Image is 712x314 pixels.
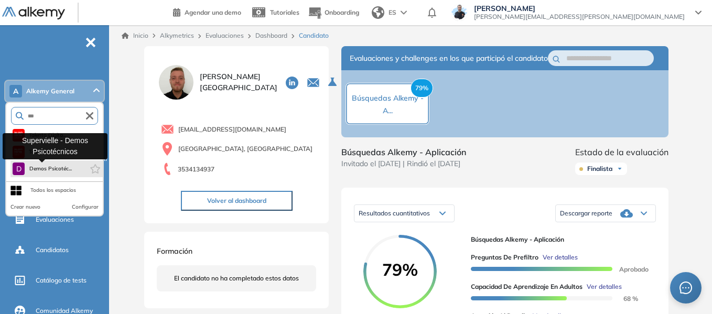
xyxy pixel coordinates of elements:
[157,246,192,256] span: Formación
[587,282,622,291] span: Ver detalles
[474,4,685,13] span: [PERSON_NAME]
[471,253,538,262] span: Preguntas de Prefiltro
[611,265,649,273] span: Aprobado
[411,79,433,98] span: 79%
[122,31,148,40] a: Inicio
[173,5,241,18] a: Agendar una demo
[324,73,343,92] button: Seleccione la evaluación activa
[16,165,21,173] span: D
[36,215,74,224] span: Evaluaciones
[679,281,692,294] span: message
[185,8,241,16] span: Agendar una demo
[308,2,359,24] button: Onboarding
[359,209,430,217] span: Resultados cuantitativos
[174,274,299,283] span: El candidato no ha completado estos datos
[341,158,466,169] span: Invitado el [DATE] | Rindió el [DATE]
[471,282,582,291] span: Capacidad de Aprendizaje en Adultos
[206,31,244,39] a: Evaluaciones
[178,144,312,154] span: [GEOGRAPHIC_DATA], [GEOGRAPHIC_DATA]
[270,8,299,16] span: Tutoriales
[36,276,87,285] span: Catálogo de tests
[178,125,286,134] span: [EMAIL_ADDRESS][DOMAIN_NAME]
[30,186,76,194] div: Todos los espacios
[401,10,407,15] img: arrow
[582,282,622,291] button: Ver detalles
[3,133,107,159] div: Supervielle - Demos Psicotécnicos
[372,6,384,19] img: world
[341,146,466,158] span: Búsquedas Alkemy - Aplicación
[160,31,194,39] span: Alkymetrics
[299,31,329,40] span: Candidato
[363,261,437,278] span: 79%
[389,8,396,17] span: ES
[26,87,74,95] span: Alkemy General
[543,253,578,262] span: Ver detalles
[350,53,548,64] span: Evaluaciones y challenges en los que participó el candidato
[200,71,277,93] span: [PERSON_NAME] [GEOGRAPHIC_DATA]
[10,203,40,211] button: Crear nuevo
[617,166,623,172] img: Ícono de flecha
[72,203,99,211] button: Configurar
[587,165,612,173] span: Finalista
[255,31,287,39] a: Dashboard
[181,191,293,211] button: Volver al dashboard
[36,245,69,255] span: Candidatos
[2,7,65,20] img: Logo
[178,165,214,174] span: 3534134937
[474,13,685,21] span: [PERSON_NAME][EMAIL_ADDRESS][PERSON_NAME][DOMAIN_NAME]
[352,93,424,115] span: Búsquedas Alkemy - A...
[471,235,648,244] span: Búsquedas Alkemy - Aplicación
[575,146,668,158] span: Estado de la evaluación
[538,253,578,262] button: Ver detalles
[325,8,359,16] span: Onboarding
[560,209,612,218] span: Descargar reporte
[611,295,638,302] span: 68 %
[29,165,72,173] span: Demos Psicotéc...
[13,87,18,95] span: A
[157,63,196,102] img: PROFILE_MENU_LOGO_USER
